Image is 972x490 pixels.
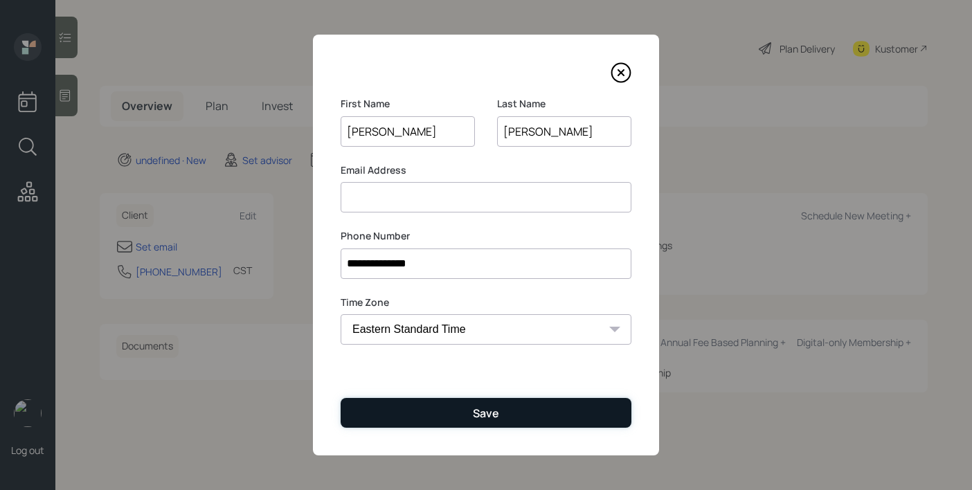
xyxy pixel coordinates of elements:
[341,229,631,243] label: Phone Number
[497,97,631,111] label: Last Name
[473,406,499,421] div: Save
[341,97,475,111] label: First Name
[341,398,631,428] button: Save
[341,163,631,177] label: Email Address
[341,296,631,309] label: Time Zone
